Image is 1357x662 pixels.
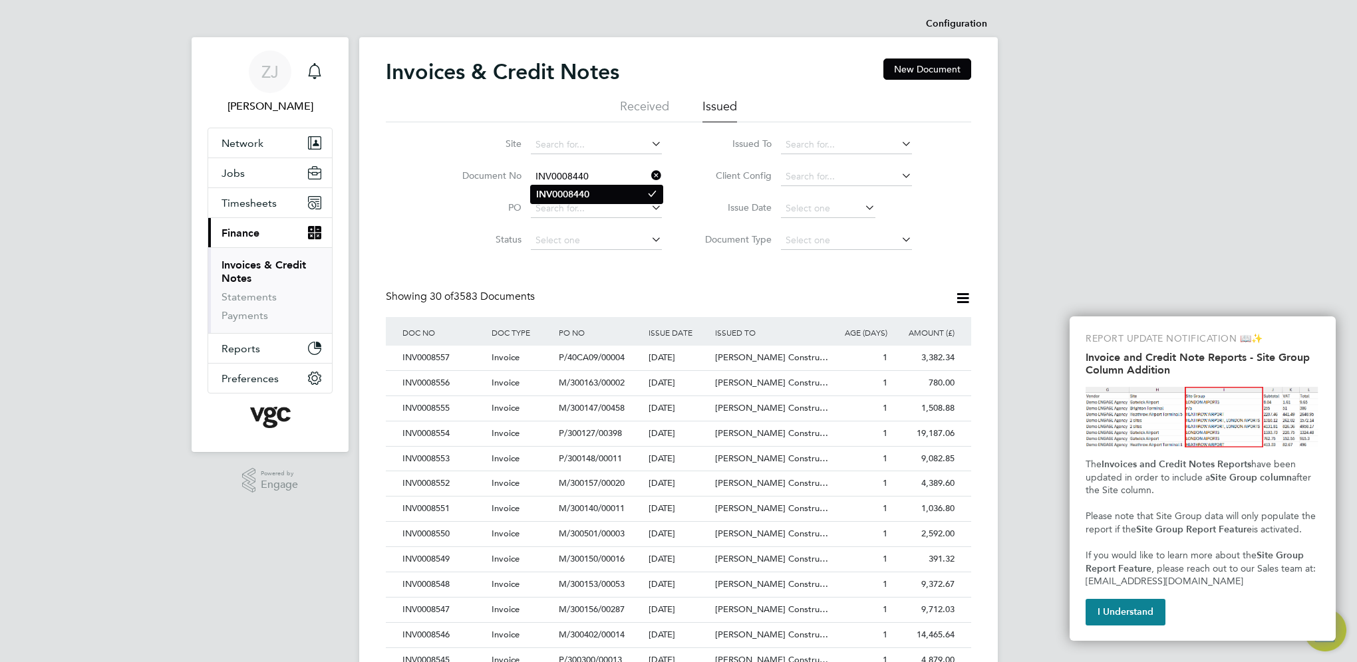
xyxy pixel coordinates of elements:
[492,402,520,413] span: Invoice
[695,233,772,245] label: Document Type
[531,231,662,250] input: Select one
[702,98,737,122] li: Issued
[222,309,268,322] a: Payments
[781,167,912,186] input: Search for...
[559,377,625,388] span: M/300163/00002
[559,427,622,439] span: P/300127/00398
[559,604,625,615] span: M/300156/00287
[192,37,349,452] nav: Main navigation
[883,604,887,615] span: 1
[222,167,245,179] span: Jobs
[1086,550,1257,561] span: If you would like to learn more about the
[1210,472,1292,483] strong: Site Group column
[492,604,520,615] span: Invoice
[222,372,279,385] span: Preferences
[222,227,259,239] span: Finance
[492,427,520,439] span: Invoice
[399,421,488,446] div: INV0008554
[715,352,828,363] span: [PERSON_NAME] Constru…
[1086,459,1298,483] span: have been updated in order to include a
[1086,351,1320,376] h2: Invoice and Credit Note Reports - Site Group Column Addition
[883,453,887,464] span: 1
[781,231,912,250] input: Select one
[488,317,555,348] div: DOC TYPE
[559,402,625,413] span: M/300147/00458
[1136,524,1252,535] strong: Site Group Report Feature
[1086,550,1306,574] strong: Site Group Report Feature
[559,352,625,363] span: P/40CA09/00004
[715,377,828,388] span: [PERSON_NAME] Constru…
[492,352,520,363] span: Invoice
[891,598,958,622] div: 9,712.03
[222,197,277,209] span: Timesheets
[645,547,712,572] div: [DATE]
[883,402,887,413] span: 1
[781,136,912,154] input: Search for...
[891,471,958,496] div: 4,389.60
[715,453,828,464] span: [PERSON_NAME] Constru…
[715,477,828,489] span: [PERSON_NAME] Constru…
[883,58,971,80] button: New Document
[715,629,828,640] span: [PERSON_NAME] Constru…
[559,477,625,489] span: M/300157/00020
[891,623,958,647] div: 14,465.64
[712,317,824,348] div: ISSUED TO
[492,553,520,564] span: Invoice
[399,396,488,421] div: INV0008555
[1070,316,1336,641] div: Invoice and Credit Note Reports - Site Group Column Addition
[1086,563,1318,588] span: , please reach out to our Sales team at: [EMAIL_ADDRESS][DOMAIN_NAME]
[891,572,958,597] div: 9,372.67
[1086,332,1320,346] p: REPORT UPDATE NOTIFICATION 📖✨
[261,63,279,80] span: ZJ
[208,51,333,114] a: Go to account details
[531,167,662,186] input: Search for...
[222,259,306,284] a: Invoices & Credit Notes
[492,528,520,539] span: Invoice
[695,138,772,150] label: Issued To
[559,629,625,640] span: M/300402/00014
[645,317,712,348] div: ISSUE DATE
[492,477,520,489] span: Invoice
[492,377,520,388] span: Invoice
[891,346,958,370] div: 3,382.34
[891,547,958,572] div: 391.32
[715,502,828,514] span: [PERSON_NAME] Constru…
[645,346,712,370] div: [DATE]
[399,497,488,521] div: INV0008551
[445,138,522,150] label: Site
[536,189,589,200] b: INV0008440
[645,572,712,597] div: [DATE]
[445,169,522,181] label: Document No
[645,371,712,395] div: [DATE]
[715,578,828,590] span: [PERSON_NAME] Constru…
[891,497,958,521] div: 1,036.80
[559,528,625,539] span: M/300501/00003
[645,522,712,546] div: [DATE]
[222,342,260,355] span: Reports
[645,421,712,446] div: [DATE]
[645,497,712,521] div: [DATE]
[883,477,887,489] span: 1
[891,522,958,546] div: 2,592.00
[559,453,622,464] span: P/300148/00011
[386,290,537,304] div: Showing
[715,553,828,564] span: [PERSON_NAME] Constru…
[645,623,712,647] div: [DATE]
[399,317,488,348] div: DOC NO
[891,396,958,421] div: 1,508.88
[445,233,522,245] label: Status
[399,447,488,471] div: INV0008553
[883,377,887,388] span: 1
[883,427,887,439] span: 1
[715,402,828,413] span: [PERSON_NAME] Constru…
[715,528,828,539] span: [PERSON_NAME] Constru…
[1102,459,1251,470] strong: Invoices and Credit Notes Reports
[883,629,887,640] span: 1
[1252,524,1302,535] span: is activated.
[645,598,712,622] div: [DATE]
[926,11,987,37] li: Configuration
[891,371,958,395] div: 780.00
[559,502,625,514] span: M/300140/00011
[883,502,887,514] span: 1
[781,199,875,218] input: Select one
